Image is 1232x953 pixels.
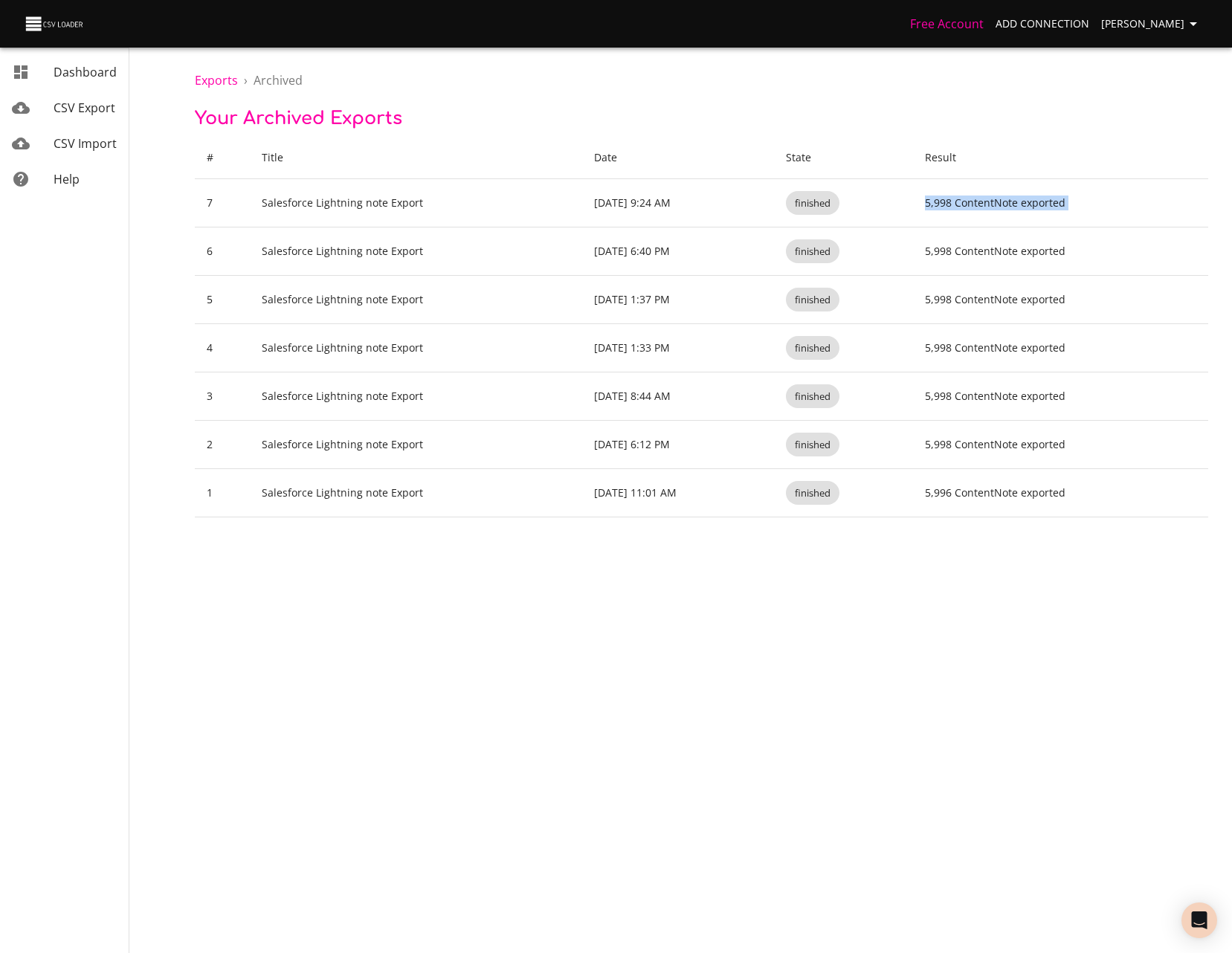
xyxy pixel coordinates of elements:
a: Add Connection [990,10,1095,38]
td: 5,998 ContentNote exported [913,179,1208,227]
td: 4 [195,324,250,372]
span: CSV Import [54,135,117,152]
td: 5,998 ContentNote exported [913,421,1208,469]
img: CSV Loader [24,13,86,34]
button: [PERSON_NAME] [1095,10,1208,38]
span: Your Archived Exports [195,109,402,129]
th: # [195,137,250,179]
td: [DATE] 8:44 AM [582,372,773,421]
span: CSV Export [54,100,115,116]
td: [DATE] 6:12 PM [582,421,773,469]
td: 5,998 ContentNote exported [913,276,1208,324]
span: finished [786,438,839,452]
td: Salesforce Lightning note Export [250,276,583,324]
th: Date [582,137,773,179]
span: finished [786,293,839,307]
td: 3 [195,372,250,421]
td: Salesforce Lightning note Export [250,372,583,421]
span: finished [786,196,839,210]
td: [DATE] 1:33 PM [582,324,773,372]
td: Salesforce Lightning note Export [250,421,583,469]
span: Help [54,171,80,187]
a: Free Account [910,16,984,32]
th: Result [913,137,1208,179]
td: [DATE] 1:37 PM [582,276,773,324]
td: Salesforce Lightning note Export [250,324,583,372]
td: 1 [195,469,250,517]
span: Archived [254,72,303,88]
span: Add Connection [996,15,1089,33]
td: Salesforce Lightning note Export [250,469,583,517]
span: Dashboard [54,64,117,80]
td: 2 [195,421,250,469]
td: 7 [195,179,250,227]
span: [PERSON_NAME] [1101,15,1202,33]
td: 5,998 ContentNote exported [913,372,1208,421]
span: finished [786,390,839,404]
li: › [244,71,248,89]
td: [DATE] 6:40 PM [582,227,773,276]
td: 5,996 ContentNote exported [913,469,1208,517]
td: Salesforce Lightning note Export [250,179,583,227]
th: Title [250,137,583,179]
td: 5,998 ContentNote exported [913,227,1208,276]
td: Salesforce Lightning note Export [250,227,583,276]
td: [DATE] 11:01 AM [582,469,773,517]
div: Open Intercom Messenger [1181,902,1217,938]
td: 5,998 ContentNote exported [913,324,1208,372]
td: 6 [195,227,250,276]
span: finished [786,245,839,259]
th: State [774,137,913,179]
a: Exports [195,72,238,88]
span: finished [786,341,839,355]
span: finished [786,486,839,500]
td: 5 [195,276,250,324]
td: [DATE] 9:24 AM [582,179,773,227]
